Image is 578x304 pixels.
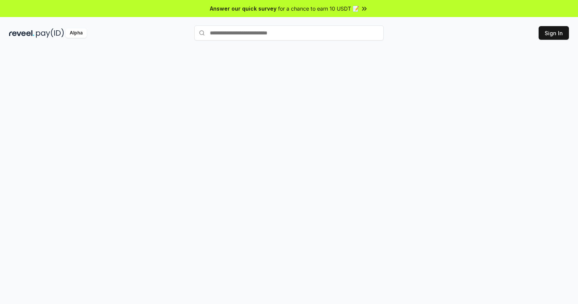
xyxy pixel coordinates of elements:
button: Sign In [539,26,569,40]
span: Answer our quick survey [210,5,277,12]
span: for a chance to earn 10 USDT 📝 [278,5,359,12]
div: Alpha [66,28,87,38]
img: reveel_dark [9,28,34,38]
img: pay_id [36,28,64,38]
